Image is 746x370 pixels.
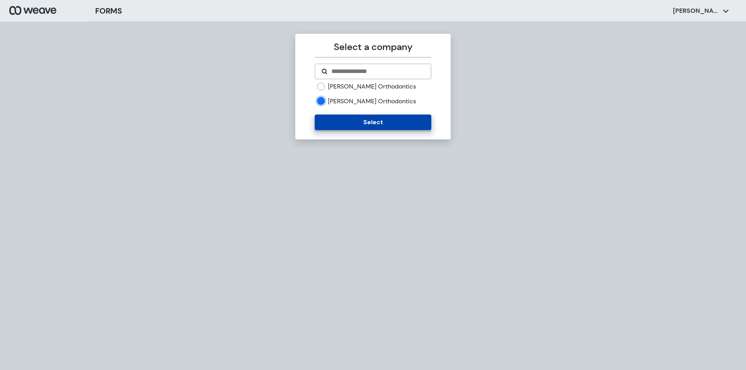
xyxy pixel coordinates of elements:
p: Select a company [315,40,431,54]
label: [PERSON_NAME] Orthodontics [328,82,416,91]
label: [PERSON_NAME] Orthodontics [328,97,416,106]
h3: FORMS [95,5,122,17]
p: [PERSON_NAME] [673,7,720,15]
input: Search [331,67,424,76]
button: Select [315,115,431,130]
